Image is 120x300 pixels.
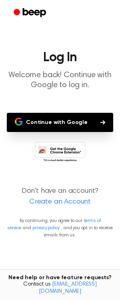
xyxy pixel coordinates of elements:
a: Beep [8,5,53,21]
a: privacy policy [32,226,60,230]
a: Create an Account [8,197,112,208]
span: Contact us [5,281,115,295]
p: By continuing, you agree to our and , and you opt in to receive emails from us. [6,217,114,239]
button: Continue with Google [7,113,113,132]
p: Welcome back! Continue with Google to log in. [6,70,114,90]
p: Don't have an account? [6,186,114,208]
h1: Log In [6,51,114,64]
a: [EMAIL_ADDRESS][DOMAIN_NAME] [39,282,97,294]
